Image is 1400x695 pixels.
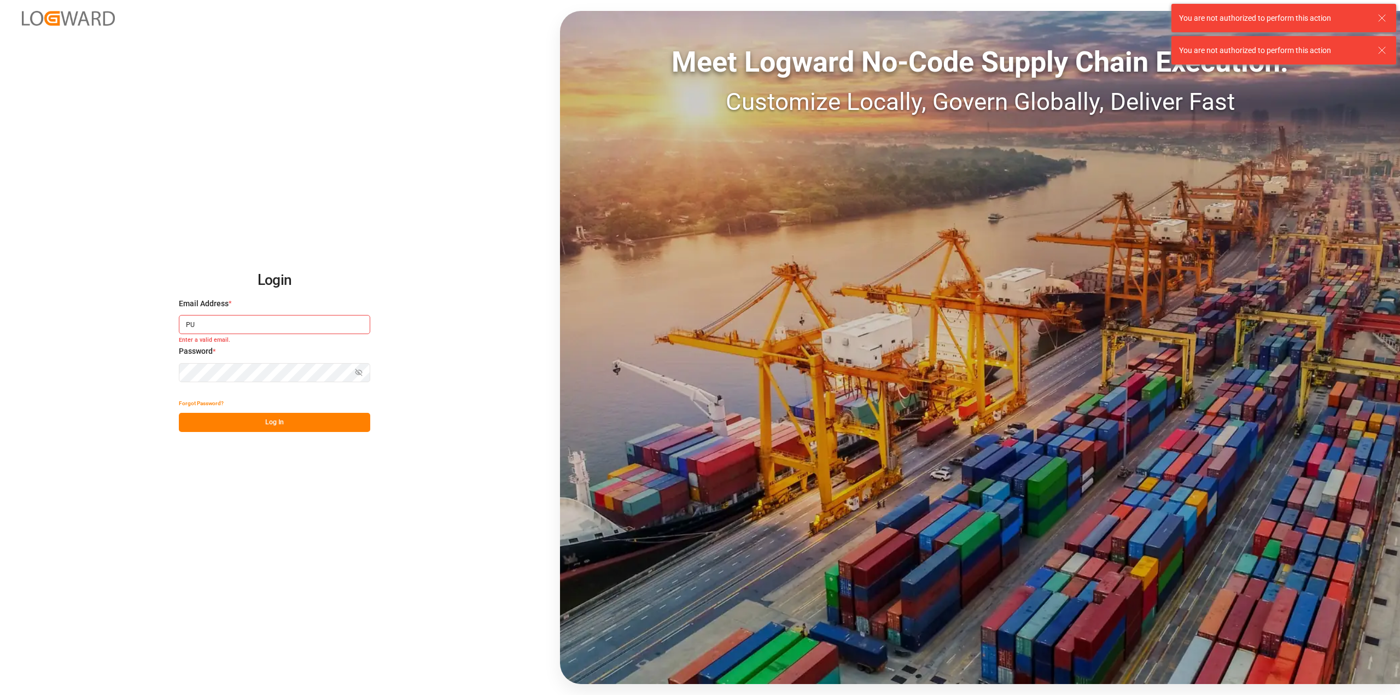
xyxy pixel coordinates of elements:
[179,413,370,432] button: Log In
[22,11,115,26] img: Logward_new_orange.png
[179,298,229,309] span: Email Address
[179,346,213,357] span: Password
[179,263,370,298] h2: Login
[1179,45,1367,56] div: You are not authorized to perform this action
[179,315,370,334] input: Enter your email
[560,41,1400,84] div: Meet Logward No-Code Supply Chain Execution:
[179,336,370,346] small: Enter a valid email.
[1179,13,1367,24] div: You are not authorized to perform this action
[179,394,224,413] button: Forgot Password?
[560,84,1400,120] div: Customize Locally, Govern Globally, Deliver Fast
